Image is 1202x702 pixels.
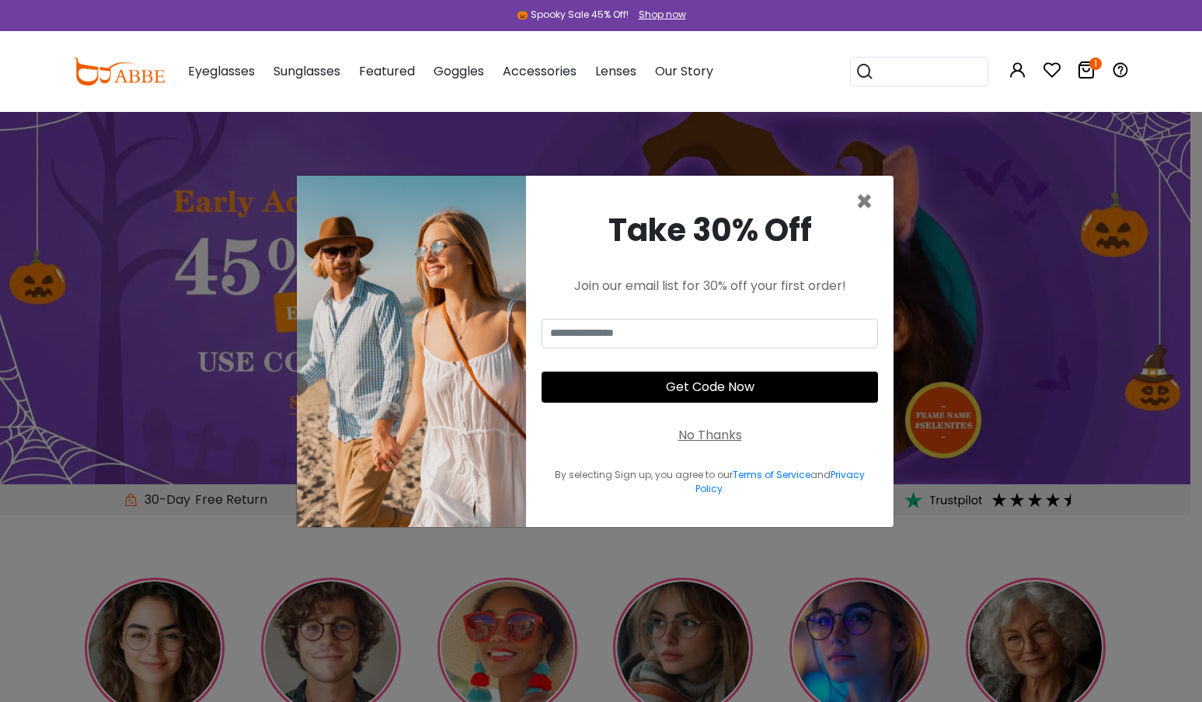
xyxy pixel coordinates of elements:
[855,182,873,222] span: ×
[1089,58,1102,70] i: 1
[517,8,629,22] div: 🎃 Spooky Sale 45% Off!
[695,468,866,495] a: Privacy Policy
[733,468,810,481] a: Terms of Service
[542,277,878,295] div: Join our email list for 30% off your first order!
[359,62,415,80] span: Featured
[1077,64,1096,82] a: 1
[639,8,686,22] div: Shop now
[188,62,255,80] span: Eyeglasses
[542,207,878,253] div: Take 30% Off
[73,58,165,86] img: abbeglasses.com
[595,62,636,80] span: Lenses
[542,372,878,403] button: Get Code Now
[631,8,686,21] a: Shop now
[678,426,742,445] div: No Thanks
[503,62,577,80] span: Accessories
[297,176,526,527] img: welcome
[855,188,873,216] button: Close
[434,62,484,80] span: Goggles
[542,468,878,496] div: By selecting Sign up, you agree to our and .
[273,62,340,80] span: Sunglasses
[655,62,713,80] span: Our Story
